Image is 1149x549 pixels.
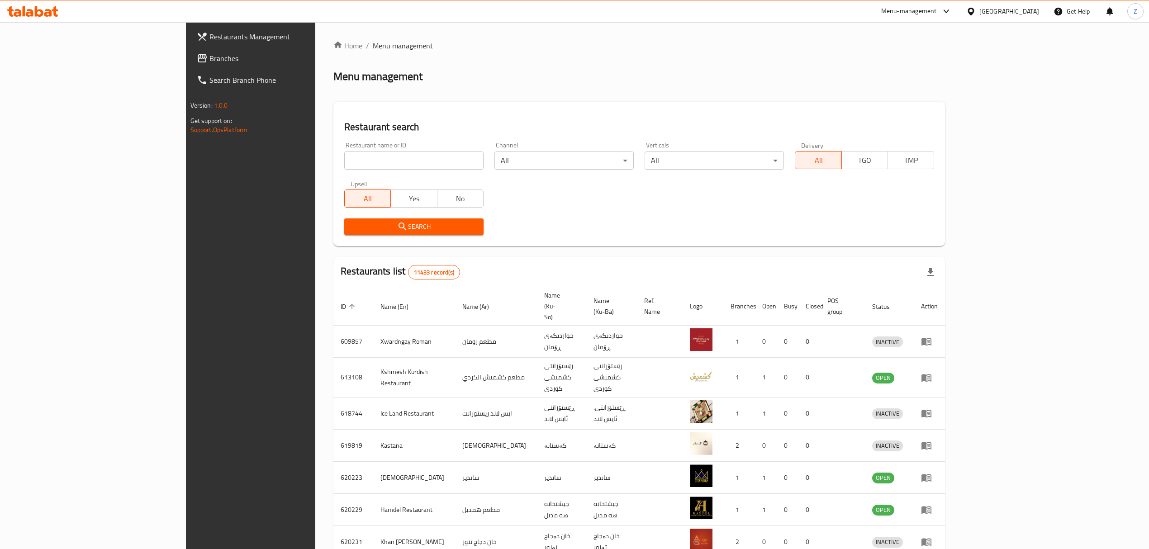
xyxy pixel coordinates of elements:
div: Menu [921,472,938,483]
div: Menu [921,440,938,451]
td: [DEMOGRAPHIC_DATA] [373,462,455,494]
td: 1 [755,358,777,398]
td: 1 [755,398,777,430]
span: Ref. Name [644,295,672,317]
div: Menu [921,372,938,383]
button: TGO [841,151,888,169]
div: All [494,151,634,170]
button: No [437,189,484,208]
span: Name (Ku-So) [544,290,575,322]
td: Hamdel Restaurant [373,494,455,526]
div: Menu-management [881,6,937,17]
span: ID [341,301,358,312]
span: INACTIVE [872,440,903,451]
td: 0 [777,430,798,462]
span: Search [351,221,476,232]
span: All [799,154,838,167]
td: [DEMOGRAPHIC_DATA] [455,430,537,462]
td: 2 [723,430,755,462]
td: خواردنگەی ڕۆمان [537,326,586,358]
span: Search Branch Phone [209,75,370,85]
span: 11433 record(s) [408,268,460,277]
td: شانديز [455,462,537,494]
td: 0 [777,326,798,358]
span: Name (Ar) [462,301,501,312]
th: Branches [723,287,755,326]
div: Menu [921,336,938,347]
td: Kshmesh Kurdish Restaurant [373,358,455,398]
span: Status [872,301,902,312]
label: Delivery [801,142,824,148]
td: 0 [798,462,820,494]
span: OPEN [872,373,894,383]
td: 1 [723,358,755,398]
th: Logo [683,287,723,326]
td: .ڕێستۆرانتی ئایس لاند [586,398,637,430]
td: 1 [723,494,755,526]
span: No [441,192,480,205]
img: Shandiz [690,464,712,487]
td: 0 [777,494,798,526]
div: INACTIVE [872,336,903,347]
img: Hamdel Restaurant [690,497,712,519]
button: TMP [888,151,934,169]
td: خواردنگەی ڕۆمان [586,326,637,358]
div: Total records count [408,265,460,279]
h2: Menu management [333,69,423,84]
td: 0 [798,398,820,430]
td: 0 [755,326,777,358]
button: All [795,151,841,169]
span: TMP [892,154,931,167]
td: 0 [798,494,820,526]
td: رێستۆرانتی کشمیشى كوردى [537,358,586,398]
td: 0 [798,326,820,358]
img: Xwardngay Roman [690,328,712,351]
button: Search [344,218,484,235]
td: جيشتخانه هه مديل [586,494,637,526]
td: شانديز [537,462,586,494]
a: Support.OpsPlatform [190,124,248,136]
td: Ice Land Restaurant [373,398,455,430]
th: Closed [798,287,820,326]
img: Kastana [690,432,712,455]
nav: breadcrumb [333,40,945,51]
span: TGO [845,154,884,167]
div: INACTIVE [872,537,903,548]
td: 0 [798,430,820,462]
th: Open [755,287,777,326]
td: 1 [755,462,777,494]
span: Version: [190,99,213,111]
span: INACTIVE [872,537,903,547]
span: Branches [209,53,370,64]
th: Busy [777,287,798,326]
td: شانديز [586,462,637,494]
td: جيشتخانه هه مديل [537,494,586,526]
span: INACTIVE [872,337,903,347]
td: رێستۆرانتی کشمیشى كوردى [586,358,637,398]
span: Menu management [373,40,433,51]
td: مطعم رومان [455,326,537,358]
div: Export file [920,261,941,283]
td: کەستانە [537,430,586,462]
h2: Restaurant search [344,120,934,134]
span: INACTIVE [872,408,903,419]
td: 0 [777,462,798,494]
td: کەستانە [586,430,637,462]
td: مطعم كشميش الكردي [455,358,537,398]
span: 1.0.0 [214,99,228,111]
span: Restaurants Management [209,31,370,42]
td: 1 [723,398,755,430]
th: Action [914,287,945,326]
div: Menu [921,504,938,515]
td: ڕێستۆرانتی ئایس لاند [537,398,586,430]
div: [GEOGRAPHIC_DATA] [979,6,1039,16]
span: POS group [827,295,854,317]
span: OPEN [872,505,894,515]
td: Xwardngay Roman [373,326,455,358]
input: Search for restaurant name or ID.. [344,151,484,170]
td: 1 [723,462,755,494]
